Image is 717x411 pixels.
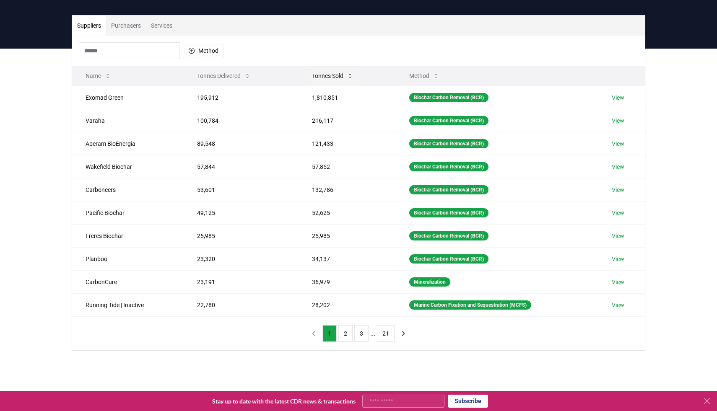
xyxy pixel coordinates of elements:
[299,293,396,316] td: 28,202
[184,293,298,316] td: 22,780
[409,208,488,217] div: Biochar Carbon Removal (BCR)
[612,255,624,263] a: View
[184,270,298,293] td: 23,191
[338,325,353,342] button: 2
[612,278,624,286] a: View
[299,86,396,109] td: 1,810,851
[184,247,298,270] td: 23,320
[72,270,184,293] td: CarbonCure
[409,93,488,102] div: Biochar Carbon Removal (BCR)
[299,201,396,224] td: 52,625
[612,140,624,148] a: View
[299,224,396,247] td: 25,985
[79,67,118,84] button: Name
[612,116,624,125] a: View
[146,16,177,36] button: Services
[409,300,531,310] div: Marine Carbon Fixation and Sequestration (MCFS)
[72,16,106,36] button: Suppliers
[403,67,446,84] button: Method
[612,301,624,309] a: View
[299,247,396,270] td: 34,137
[612,209,624,217] a: View
[305,67,360,84] button: Tonnes Sold
[409,185,488,194] div: Biochar Carbon Removal (BCR)
[72,201,184,224] td: Pacific Biochar
[299,109,396,132] td: 216,117
[72,155,184,178] td: Wakefield Biochar
[72,293,184,316] td: Running Tide | Inactive
[184,86,298,109] td: 195,912
[612,163,624,171] a: View
[184,132,298,155] td: 89,548
[612,232,624,240] a: View
[299,132,396,155] td: 121,433
[612,93,624,102] a: View
[377,325,395,342] button: 21
[190,67,257,84] button: Tonnes Delivered
[184,109,298,132] td: 100,784
[72,247,184,270] td: Planboo
[409,116,488,125] div: Biochar Carbon Removal (BCR)
[299,155,396,178] td: 57,852
[72,178,184,201] td: Carboneers
[612,186,624,194] a: View
[184,224,298,247] td: 25,985
[72,109,184,132] td: Varaha
[72,86,184,109] td: Exomad Green
[409,162,488,171] div: Biochar Carbon Removal (BCR)
[184,178,298,201] td: 53,601
[72,224,184,247] td: Freres Biochar
[409,254,488,264] div: Biochar Carbon Removal (BCR)
[409,231,488,240] div: Biochar Carbon Removal (BCR)
[299,270,396,293] td: 36,979
[370,328,375,339] li: ...
[106,16,146,36] button: Purchasers
[183,44,224,57] button: Method
[396,325,410,342] button: next page
[409,139,488,148] div: Biochar Carbon Removal (BCR)
[322,325,337,342] button: 1
[72,132,184,155] td: Aperam BioEnergia
[184,201,298,224] td: 49,125
[354,325,369,342] button: 3
[409,277,450,287] div: Mineralization
[184,155,298,178] td: 57,844
[299,178,396,201] td: 132,786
